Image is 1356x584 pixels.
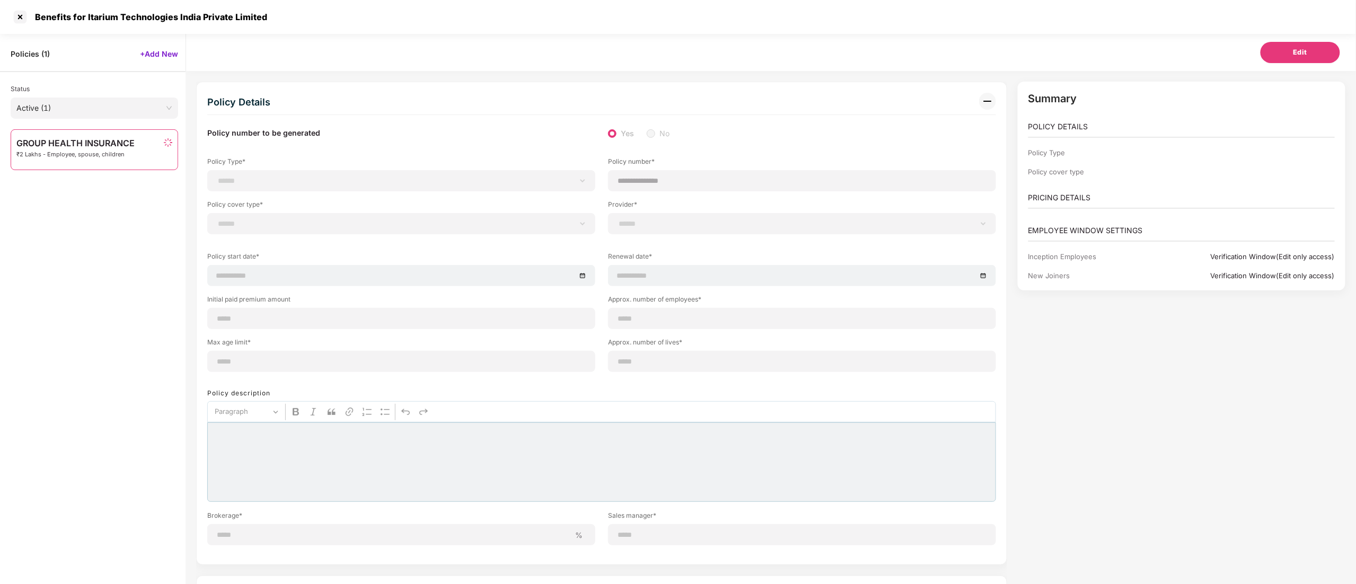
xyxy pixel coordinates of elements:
label: Policy cover type* [207,200,595,213]
span: ₹2 Lakhs - Employee, spouse, children [16,151,135,158]
div: Benefits for Itarium Technologies India Private Limited [29,12,267,22]
button: Edit [1261,42,1340,63]
div: Inception Employees [1028,252,1156,261]
div: Editor toolbar [207,401,996,422]
div: Verification Window(Edit only access) [1156,252,1335,261]
label: Provider* [608,200,996,213]
p: PRICING DETAILS [1028,192,1335,203]
label: Max age limit* [207,338,595,351]
span: Paragraph [215,405,270,418]
div: Policy Type [1028,148,1156,157]
span: Yes [617,128,638,139]
span: Active (1) [16,100,172,116]
label: Initial paid premium amount [207,295,595,308]
span: Policies ( 1 ) [11,49,50,59]
label: Renewal date* [608,252,996,265]
label: Policy number to be generated [207,128,320,139]
span: GROUP HEALTH INSURANCE [16,138,135,148]
label: Policy Type* [207,157,595,170]
label: Approx. number of employees* [608,295,996,308]
div: Policy Details [207,93,270,112]
div: Policy cover type [1028,167,1156,176]
label: Sales manager* [608,511,996,524]
p: POLICY DETAILS [1028,121,1335,132]
span: Edit [1293,47,1308,58]
p: Summary [1028,92,1335,105]
label: Policy number* [608,157,996,170]
span: Status [11,85,30,93]
span: +Add New [140,49,178,59]
label: Policy description [207,389,270,397]
label: Brokerage* [207,511,595,524]
div: Verification Window(Edit only access) [1156,271,1335,280]
p: EMPLOYEE WINDOW SETTINGS [1028,225,1335,236]
span: % [571,530,587,540]
button: Paragraph [210,404,283,420]
div: Rich Text Editor, main [207,422,996,502]
label: Policy start date* [207,252,595,265]
span: No [655,128,674,139]
div: New Joiners [1028,271,1156,280]
label: Approx. number of lives* [608,338,996,351]
img: svg+xml;base64,PHN2ZyB3aWR0aD0iMzIiIGhlaWdodD0iMzIiIHZpZXdCb3g9IjAgMCAzMiAzMiIgZmlsbD0ibm9uZSIgeG... [979,93,996,110]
